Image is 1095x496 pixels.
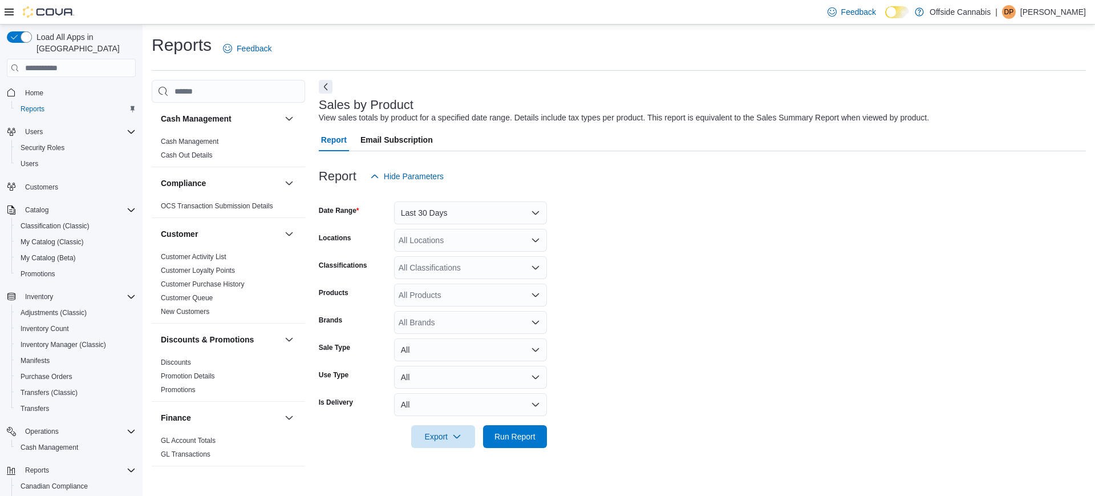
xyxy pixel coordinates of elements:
[282,333,296,346] button: Discounts & Promotions
[885,18,886,19] span: Dark Mode
[21,356,50,365] span: Manifests
[16,402,54,416] a: Transfers
[319,170,356,183] h3: Report
[21,180,63,194] a: Customers
[282,112,296,126] button: Cash Management
[16,386,136,400] span: Transfers (Classic)
[11,266,140,282] button: Promotions
[21,482,88,491] span: Canadian Compliance
[319,80,332,94] button: Next
[16,370,136,384] span: Purchase Orders
[161,151,213,160] span: Cash Out Details
[161,386,196,394] a: Promotions
[394,338,547,361] button: All
[282,227,296,241] button: Customer
[319,98,413,112] h3: Sales by Product
[161,372,215,380] a: Promotion Details
[16,235,136,249] span: My Catalog (Classic)
[161,358,191,367] span: Discounts
[21,104,44,114] span: Reports
[394,201,547,224] button: Last 30 Days
[161,308,209,316] a: New Customers
[161,151,213,159] a: Cash Out Details
[16,219,94,233] a: Classification (Classic)
[366,165,448,188] button: Hide Parameters
[11,321,140,337] button: Inventory Count
[21,86,48,100] a: Home
[319,112,929,124] div: View sales totals by product for a specified date range. Details include tax types per product. T...
[21,203,136,217] span: Catalog
[11,369,140,385] button: Purchase Orders
[321,128,347,151] span: Report
[2,84,140,100] button: Home
[21,308,87,317] span: Adjustments (Classic)
[161,178,206,189] h3: Compliance
[16,479,92,493] a: Canadian Compliance
[319,206,359,215] label: Date Range
[16,141,69,155] a: Security Roles
[161,358,191,366] a: Discounts
[418,425,468,448] span: Export
[21,253,76,263] span: My Catalog (Beta)
[11,337,140,353] button: Inventory Manager (Classic)
[21,443,78,452] span: Cash Management
[23,6,74,18] img: Cova
[161,436,216,445] span: GL Account Totals
[21,159,38,168] span: Users
[16,338,111,352] a: Inventory Manager (Classic)
[411,425,475,448] button: Export
[161,372,215,381] span: Promotion Details
[161,437,216,445] a: GL Account Totals
[16,306,136,320] span: Adjustments (Classic)
[161,113,232,124] h3: Cash Management
[11,353,140,369] button: Manifests
[21,324,69,333] span: Inventory Count
[16,102,136,116] span: Reports
[21,203,53,217] button: Catalog
[21,85,136,99] span: Home
[21,463,54,477] button: Reports
[21,404,49,413] span: Transfers
[161,137,218,146] span: Cash Management
[282,411,296,425] button: Finance
[152,250,305,323] div: Customer
[161,228,280,240] button: Customer
[161,280,245,288] a: Customer Purchase History
[11,234,140,250] button: My Catalog (Classic)
[21,340,106,349] span: Inventory Manager (Classic)
[319,288,348,297] label: Products
[319,398,353,407] label: Is Delivery
[25,427,59,436] span: Operations
[161,252,226,261] span: Customer Activity List
[16,306,91,320] a: Adjustments (Classic)
[161,138,218,146] a: Cash Management
[21,425,63,438] button: Operations
[161,334,254,345] h3: Discounts & Promotions
[161,450,210,459] span: GL Transactions
[16,267,60,281] a: Promotions
[161,113,280,124] button: Cash Management
[161,178,280,189] button: Compliance
[152,199,305,217] div: Compliance
[319,370,348,380] label: Use Type
[16,251,136,265] span: My Catalog (Beta)
[25,127,43,136] span: Users
[16,441,83,454] a: Cash Management
[21,143,64,152] span: Security Roles
[16,251,80,265] a: My Catalog (Beta)
[16,322,136,336] span: Inventory Count
[161,201,273,211] span: OCS Transaction Submission Details
[16,322,74,336] a: Inventory Count
[161,266,235,275] span: Customer Loyalty Points
[161,334,280,345] button: Discounts & Promotions
[152,434,305,466] div: Finance
[152,34,212,57] h1: Reports
[25,466,49,475] span: Reports
[282,176,296,190] button: Compliance
[161,294,213,302] a: Customer Queue
[21,269,55,279] span: Promotions
[16,102,49,116] a: Reports
[21,290,136,304] span: Inventory
[16,141,136,155] span: Security Roles
[161,293,213,303] span: Customer Queue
